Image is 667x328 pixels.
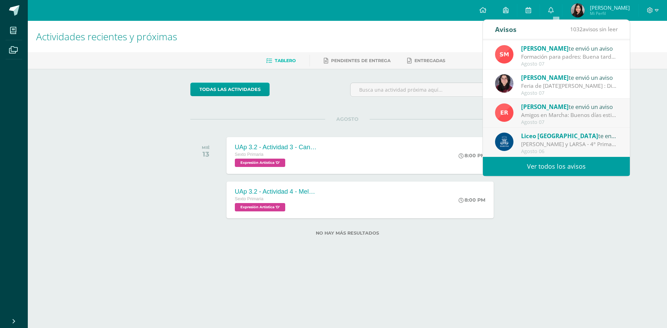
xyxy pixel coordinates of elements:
[521,44,618,53] div: te envió un aviso
[266,55,296,66] a: Tablero
[495,74,513,93] img: f1067e2d6ed4d93e3fdd1602a9c4be33.png
[590,4,630,11] span: [PERSON_NAME]
[571,3,585,17] img: a8abb4b2d238d57baacf151602ecdc9a.png
[331,58,390,63] span: Pendientes de entrega
[459,152,485,159] div: 8:00 PM
[459,197,485,203] div: 8:00 PM
[414,58,445,63] span: Entregadas
[202,145,210,150] div: MIÉ
[521,73,618,82] div: te envió un aviso
[407,55,445,66] a: Entregadas
[521,53,618,61] div: Formación para padres: Buena tarde familia Marista Les recordamos nuestra formación para padres h...
[521,131,618,140] div: te envió un aviso
[521,103,569,111] span: [PERSON_NAME]
[351,83,504,96] input: Busca una actividad próxima aquí...
[521,102,618,111] div: te envió un aviso
[521,61,618,67] div: Agosto 07
[483,157,630,176] a: Ver todos los avisos
[190,83,270,96] a: todas las Actividades
[570,25,618,33] span: avisos sin leer
[521,90,618,96] div: Agosto 07
[202,150,210,158] div: 13
[324,55,390,66] a: Pendientes de entrega
[521,82,618,90] div: Feria de la Asunción : Disfruta este espacio de diversión para ti. Espero puedas asistir.
[521,140,618,148] div: Pruebas SIMAE y LARSA - 4° Primaria a 6° Primaria: Estimadas familias maristas: Les compartimos u...
[590,10,630,16] span: Mi Perfil
[521,119,618,125] div: Agosto 07
[235,152,264,157] span: Sexto Primaria
[521,74,569,82] span: [PERSON_NAME]
[235,159,285,167] span: Expresión Artística 'D'
[235,188,318,195] div: UAp 3.2 - Actividad 4 - Melodía instrumental "Adeste fideles"/Perspectiva
[521,132,598,140] span: Liceo [GEOGRAPHIC_DATA]
[495,20,517,39] div: Avisos
[521,111,618,119] div: Amigos en Marcha: Buenos días estimados padres de familia: Deseando muchas bendiciones para usted...
[325,116,370,122] span: AGOSTO
[275,58,296,63] span: Tablero
[235,196,264,201] span: Sexto Primaria
[495,133,513,151] img: b41cd0bd7c5dca2e84b8bd7996f0ae72.png
[235,144,318,151] div: UAp 3.2 - Actividad 3 - Canción "Luna de Xelajú" completa/Afiche con témpera
[570,25,583,33] span: 1032
[190,230,505,236] label: No hay más resultados
[521,149,618,154] div: Agosto 06
[495,103,513,122] img: ed9d0f9ada1ed51f1affca204018d046.png
[235,203,285,211] span: Expresión Artística 'D'
[521,44,569,52] span: [PERSON_NAME]
[36,30,177,43] span: Actividades recientes y próximas
[495,45,513,64] img: a4c9654d905a1a01dc2161da199b9124.png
